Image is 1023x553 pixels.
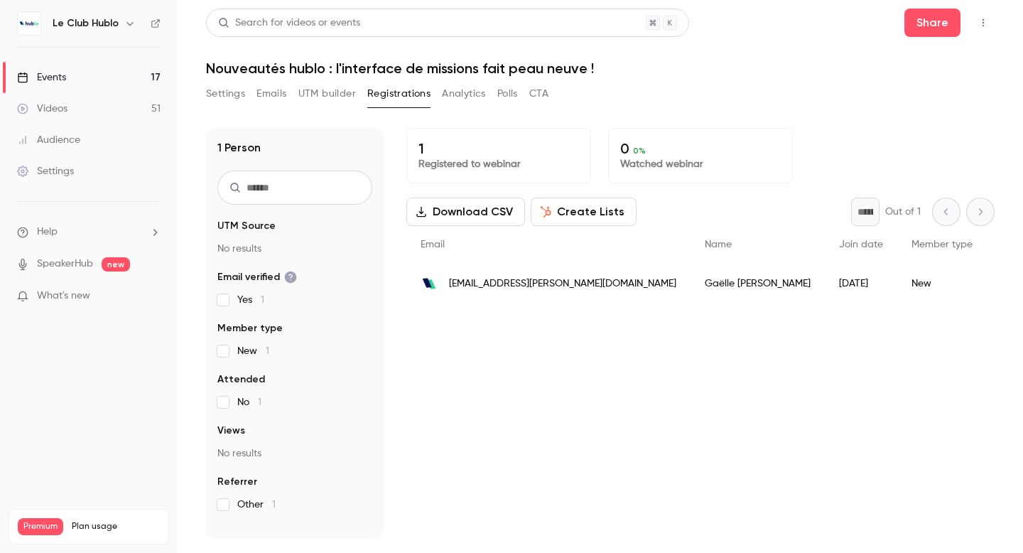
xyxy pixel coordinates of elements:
[37,225,58,240] span: Help
[37,257,93,272] a: SpeakerHub
[497,82,518,105] button: Polls
[217,242,372,256] p: No results
[418,140,579,157] p: 1
[206,60,995,77] h1: Nouveautés hublo : l'interface de missions fait peau neuve !
[206,82,245,105] button: Settings
[298,82,356,105] button: UTM builder
[911,240,973,249] span: Member type
[418,157,579,171] p: Registered to webinar
[691,264,825,304] div: Gaëlle [PERSON_NAME]
[17,225,161,240] li: help-dropdown-opener
[272,500,276,510] span: 1
[261,295,264,305] span: 1
[406,198,525,226] button: Download CSV
[102,257,130,272] span: new
[217,219,276,233] span: UTM Source
[217,475,257,489] span: Referrer
[897,264,987,304] div: New
[904,9,960,37] button: Share
[17,133,80,147] div: Audience
[529,82,548,105] button: CTA
[217,139,261,156] h1: 1 Person
[633,146,646,156] span: 0 %
[258,397,261,407] span: 1
[53,16,119,31] h6: Le Club Hublo
[237,344,269,358] span: New
[18,518,63,535] span: Premium
[449,276,676,291] span: [EMAIL_ADDRESS][PERSON_NAME][DOMAIN_NAME]
[217,446,372,461] p: No results
[217,270,297,284] span: Email verified
[217,424,245,438] span: Views
[17,164,74,178] div: Settings
[367,82,431,105] button: Registrations
[72,521,160,532] span: Plan usage
[705,240,732,249] span: Name
[218,16,360,31] div: Search for videos or events
[825,264,897,304] div: [DATE]
[18,12,40,35] img: Le Club Hublo
[839,240,883,249] span: Join date
[217,321,283,335] span: Member type
[237,498,276,512] span: Other
[442,82,486,105] button: Analytics
[217,372,265,387] span: Attended
[885,205,921,219] p: Out of 1
[620,140,781,157] p: 0
[421,240,445,249] span: Email
[531,198,637,226] button: Create Lists
[17,102,67,116] div: Videos
[217,219,372,512] section: facet-groups
[237,293,264,307] span: Yes
[266,346,269,356] span: 1
[17,70,66,85] div: Events
[620,157,781,171] p: Watched webinar
[237,395,261,409] span: No
[144,290,161,303] iframe: Noticeable Trigger
[256,82,286,105] button: Emails
[421,275,438,292] img: hublo.com
[37,289,90,304] span: What's new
